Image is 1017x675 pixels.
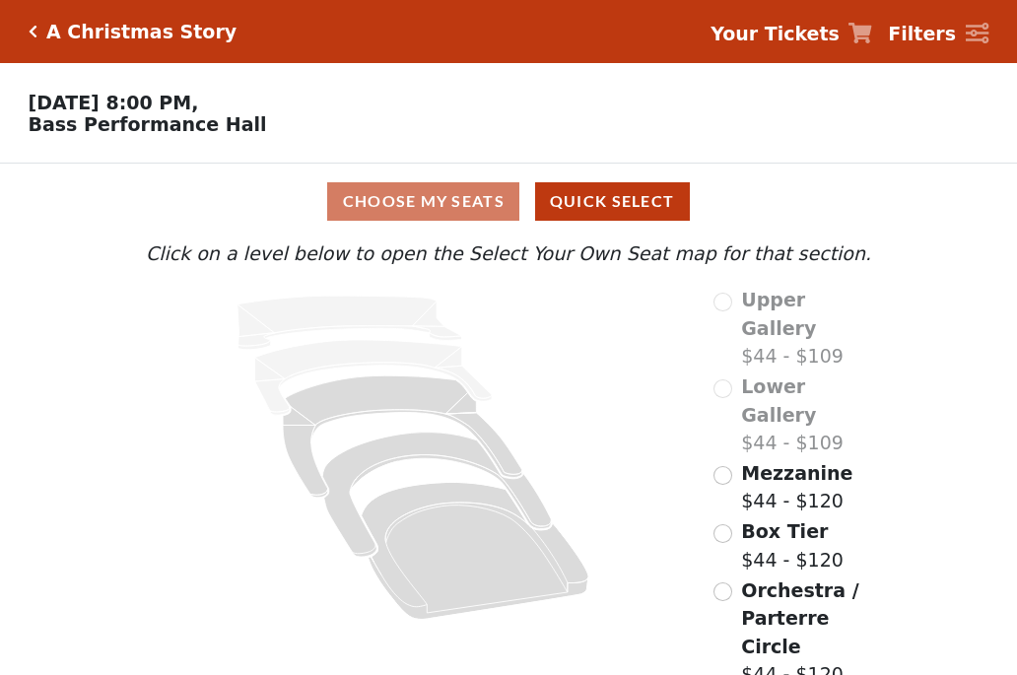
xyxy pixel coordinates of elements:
[46,21,237,43] h5: A Christmas Story
[741,375,816,426] span: Lower Gallery
[741,517,844,574] label: $44 - $120
[741,579,858,657] span: Orchestra / Parterre Circle
[711,20,872,48] a: Your Tickets
[888,20,988,48] a: Filters
[741,286,876,371] label: $44 - $109
[741,372,876,457] label: $44 - $109
[741,462,852,484] span: Mezzanine
[535,182,690,221] button: Quick Select
[362,483,589,620] path: Orchestra / Parterre Circle - Seats Available: 187
[741,289,816,339] span: Upper Gallery
[741,459,852,515] label: $44 - $120
[29,25,37,38] a: Click here to go back to filters
[237,296,462,350] path: Upper Gallery - Seats Available: 0
[255,340,493,415] path: Lower Gallery - Seats Available: 0
[888,23,956,44] strong: Filters
[741,520,828,542] span: Box Tier
[711,23,840,44] strong: Your Tickets
[141,239,876,268] p: Click on a level below to open the Select Your Own Seat map for that section.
